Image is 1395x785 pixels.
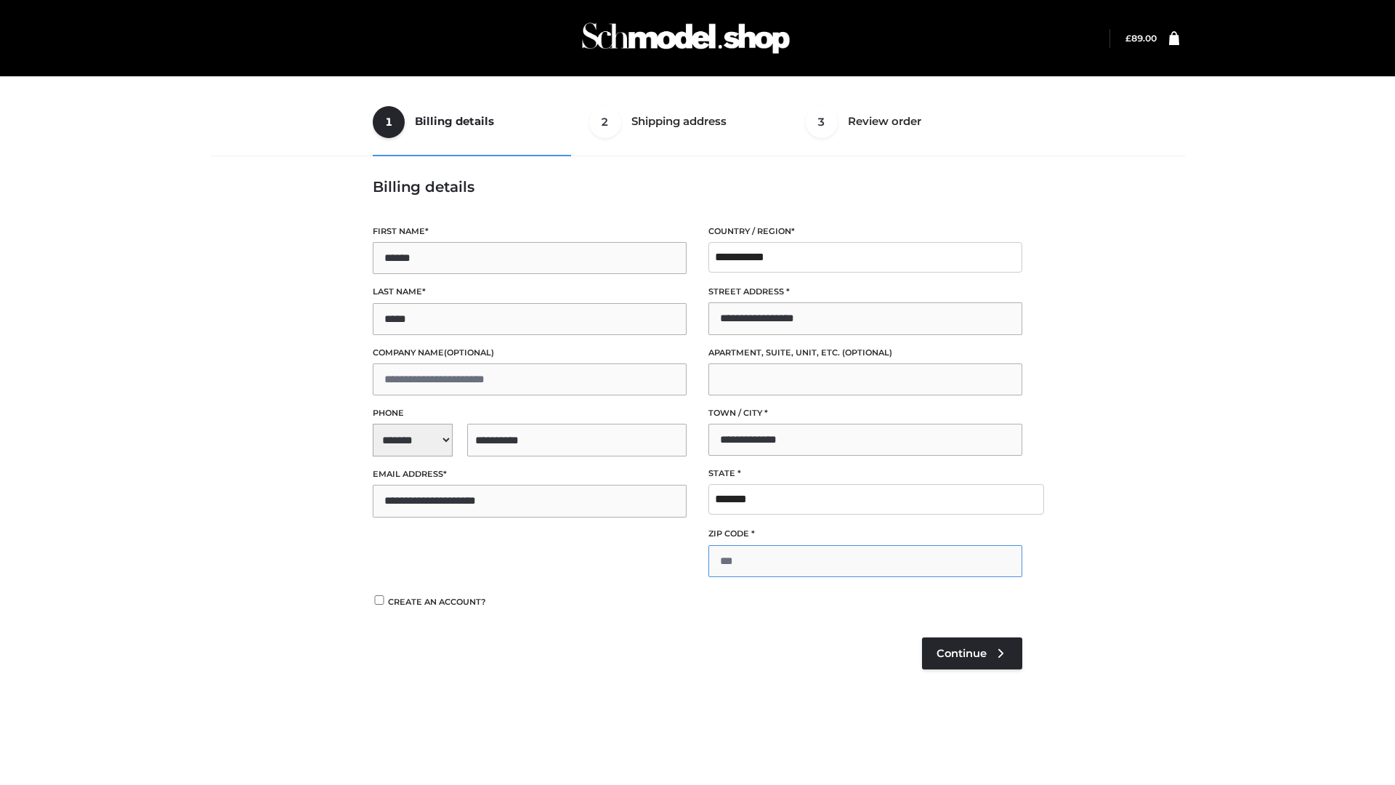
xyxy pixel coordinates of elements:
label: State [708,467,1022,480]
label: Street address [708,285,1022,299]
label: Country / Region [708,225,1022,238]
h3: Billing details [373,178,1022,196]
span: Create an account? [388,597,486,607]
label: Last name [373,285,687,299]
span: £ [1125,33,1131,44]
span: (optional) [842,347,892,358]
span: Continue [937,647,987,660]
a: Continue [922,637,1022,669]
label: Town / City [708,406,1022,420]
img: Schmodel Admin 964 [577,9,795,67]
label: Apartment, suite, unit, etc. [708,346,1022,360]
bdi: 89.00 [1125,33,1157,44]
a: £89.00 [1125,33,1157,44]
label: ZIP Code [708,527,1022,541]
label: First name [373,225,687,238]
label: Company name [373,346,687,360]
input: Create an account? [373,595,386,605]
label: Email address [373,467,687,481]
label: Phone [373,406,687,420]
span: (optional) [444,347,494,358]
